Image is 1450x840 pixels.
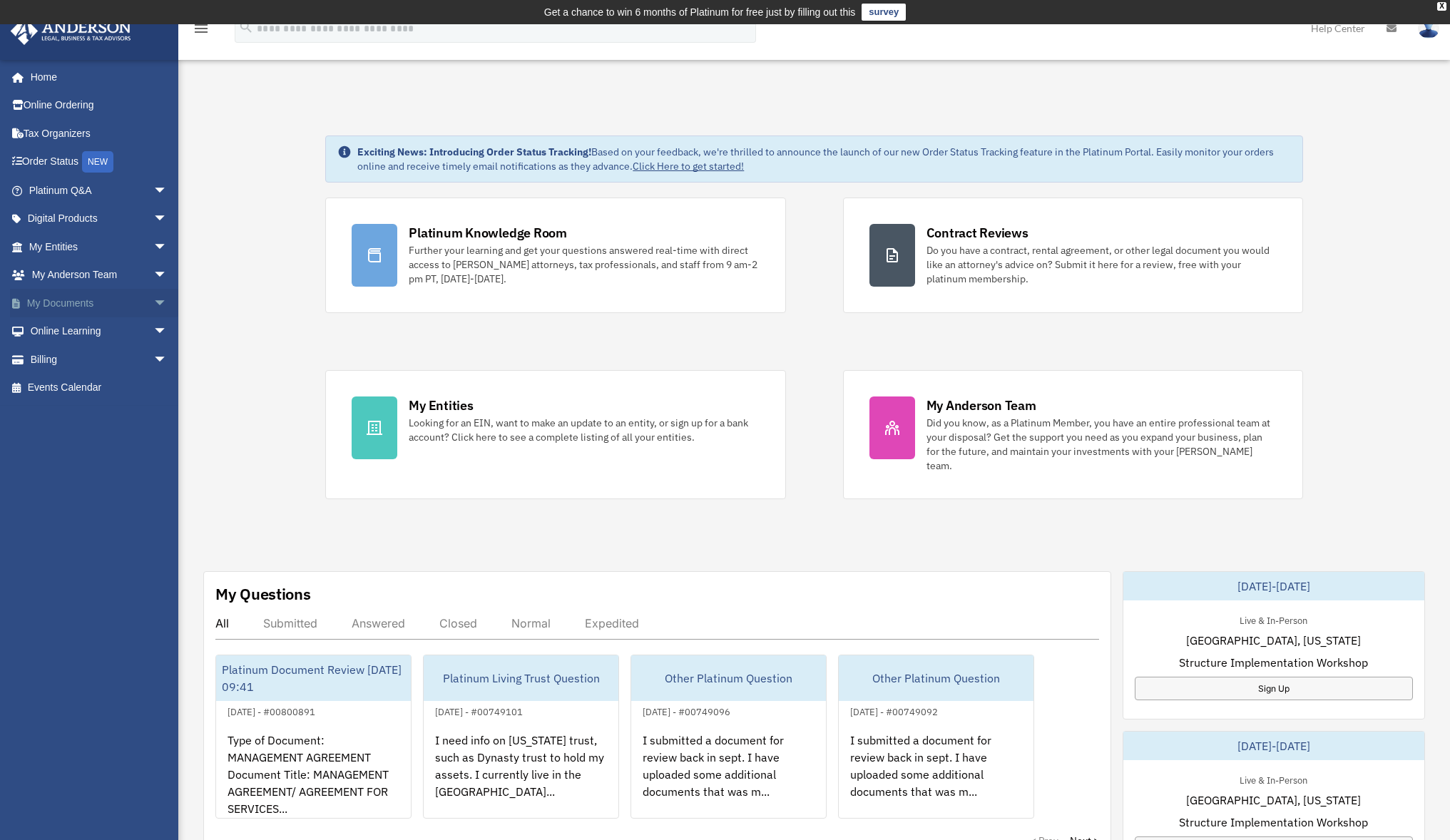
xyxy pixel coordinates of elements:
div: Normal [511,616,551,630]
a: Sign Up [1135,677,1413,700]
div: Type of Document: MANAGEMENT AGREEMENT Document Title: MANAGEMENT AGREEMENT/ AGREEMENT FOR SERVIC... [216,720,411,831]
strong: Exciting News: Introducing Order Status Tracking! [357,145,591,158]
div: I need info on [US_STATE] trust, such as Dynasty trust to hold my assets. I currently live in the... [424,720,618,831]
span: [GEOGRAPHIC_DATA], [US_STATE] [1186,792,1361,809]
div: [DATE] - #00749096 [631,703,742,718]
div: Contract Reviews [926,224,1028,242]
div: My Entities [409,396,473,414]
a: Platinum Document Review [DATE] 09:41[DATE] - #00800891Type of Document: MANAGEMENT AGREEMENT Doc... [215,655,412,819]
div: Looking for an EIN, want to make an update to an entity, or sign up for a bank account? Click her... [409,416,759,444]
a: Online Learningarrow_drop_down [10,317,189,346]
span: arrow_drop_down [153,205,182,234]
img: Anderson Advisors Platinum Portal [6,17,136,45]
a: survey [862,4,906,21]
div: [DATE]-[DATE] [1123,732,1424,760]
a: Platinum Living Trust Question[DATE] - #00749101I need info on [US_STATE] trust, such as Dynasty ... [423,655,619,819]
span: arrow_drop_down [153,176,182,205]
div: Expedited [585,616,639,630]
div: Submitted [263,616,317,630]
div: Platinum Knowledge Room [409,224,567,242]
span: Structure Implementation Workshop [1179,654,1368,671]
a: Platinum Q&Aarrow_drop_down [10,176,189,205]
a: Other Platinum Question[DATE] - #00749096I submitted a document for review back in sept. I have u... [630,655,827,819]
a: Online Ordering [10,91,189,120]
span: Structure Implementation Workshop [1179,814,1368,831]
span: arrow_drop_down [153,317,182,347]
span: [GEOGRAPHIC_DATA], [US_STATE] [1186,632,1361,649]
div: [DATE] - #00749092 [839,703,949,718]
a: Home [10,63,182,91]
div: My Anderson Team [926,396,1036,414]
div: All [215,616,229,630]
div: My Questions [215,583,311,605]
div: Platinum Living Trust Question [424,655,618,701]
div: Based on your feedback, we're thrilled to announce the launch of our new Order Status Tracking fe... [357,145,1290,173]
div: Other Platinum Question [631,655,826,701]
a: My Entities Looking for an EIN, want to make an update to an entity, or sign up for a bank accoun... [325,370,785,499]
div: Closed [439,616,477,630]
a: Click Here to get started! [633,160,744,173]
div: Answered [352,616,405,630]
div: Platinum Document Review [DATE] 09:41 [216,655,411,701]
div: Live & In-Person [1228,772,1319,787]
div: close [1437,2,1446,11]
i: search [238,19,254,35]
span: arrow_drop_down [153,345,182,374]
span: arrow_drop_down [153,232,182,262]
a: My Entitiesarrow_drop_down [10,232,189,261]
div: [DATE] - #00749101 [424,703,534,718]
i: menu [193,20,210,37]
a: Order StatusNEW [10,148,189,177]
div: [DATE] - #00800891 [216,703,327,718]
a: menu [193,25,210,37]
a: Tax Organizers [10,119,189,148]
a: Events Calendar [10,374,189,402]
a: Digital Productsarrow_drop_down [10,205,189,233]
div: Did you know, as a Platinum Member, you have an entire professional team at your disposal? Get th... [926,416,1277,473]
div: I submitted a document for review back in sept. I have uploaded some additional documents that wa... [631,720,826,831]
div: Get a chance to win 6 months of Platinum for free just by filling out this [544,4,856,21]
img: User Pic [1418,18,1439,39]
a: My Anderson Teamarrow_drop_down [10,261,189,290]
div: I submitted a document for review back in sept. I have uploaded some additional documents that wa... [839,720,1033,831]
a: Platinum Knowledge Room Further your learning and get your questions answered real-time with dire... [325,198,785,313]
a: Other Platinum Question[DATE] - #00749092I submitted a document for review back in sept. I have u... [838,655,1034,819]
a: Contract Reviews Do you have a contract, rental agreement, or other legal document you would like... [843,198,1303,313]
span: arrow_drop_down [153,261,182,290]
div: NEW [82,151,113,173]
div: [DATE]-[DATE] [1123,572,1424,600]
div: Do you have a contract, rental agreement, or other legal document you would like an attorney's ad... [926,243,1277,286]
div: Further your learning and get your questions answered real-time with direct access to [PERSON_NAM... [409,243,759,286]
span: arrow_drop_down [153,289,182,318]
a: Billingarrow_drop_down [10,345,189,374]
a: My Documentsarrow_drop_down [10,289,189,317]
a: My Anderson Team Did you know, as a Platinum Member, you have an entire professional team at your... [843,370,1303,499]
div: Live & In-Person [1228,612,1319,627]
div: Other Platinum Question [839,655,1033,701]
